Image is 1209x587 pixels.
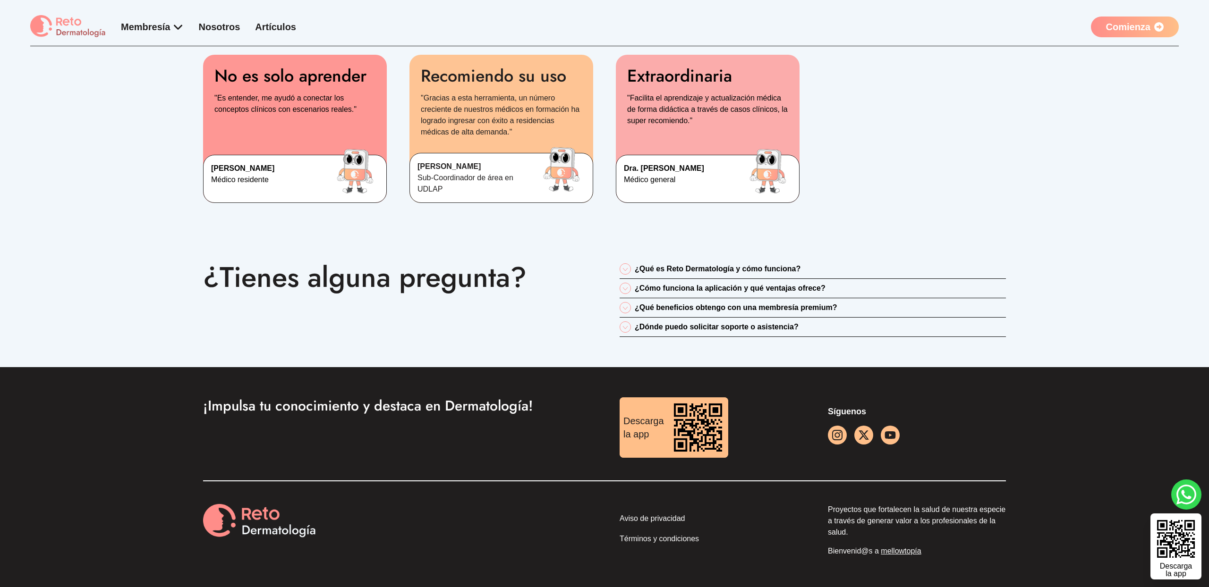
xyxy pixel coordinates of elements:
[744,148,792,195] img: image doctor
[828,405,1006,418] p: Síguenos
[635,302,837,313] p: ¿Qué beneficios obtengo con una membresía premium?
[203,504,316,539] img: Reto Derma logo
[417,161,538,172] p: [PERSON_NAME]
[620,411,668,444] div: Descarga la app
[828,545,1006,557] p: Bienvenid@s a
[203,263,589,292] h2: ¿Tienes alguna pregunta?
[635,283,826,294] p: ¿Cómo funciona la aplicación y qué ventajas ofrece?
[881,426,900,444] a: youtube icon
[211,174,274,185] p: Médico residente
[214,92,375,115] p: "Es entender, me ayudó a conectar los conceptos clínicos con escenarios reales."
[1091,17,1179,37] a: Comienza
[30,15,106,38] img: logo Reto dermatología
[668,397,728,458] img: download reto dermatología qr
[627,92,788,126] p: "Facilita el aprendizaje y actualización médica de forma didáctica a través de casos clínicos, la...
[828,426,847,444] a: instagram button
[635,263,800,275] p: ¿Qué es Reto Dermatología y cómo funciona?
[620,533,798,548] a: Términos y condiciones
[635,321,799,333] p: ¿Dónde puedo solicitar soporte o asistencia?
[1171,479,1201,510] a: whatsapp button
[627,66,788,85] p: Extraordinaria
[624,163,704,174] p: Dra. [PERSON_NAME]
[624,174,704,185] p: Médico general
[214,66,375,85] p: No es solo aprender
[828,504,1006,538] p: Proyectos que fortalecen la salud de nuestra especie a través de generar valor a los profesionale...
[121,20,184,34] div: Membresía
[199,22,240,32] a: Nosotros
[332,148,379,195] img: image doctor
[620,513,798,528] a: Aviso de privacidad
[1160,562,1192,578] div: Descarga la app
[211,163,274,174] p: [PERSON_NAME]
[203,397,589,414] h3: ¡Impulsa tu conocimiento y destaca en Dermatología!
[881,547,921,555] a: mellowtopía
[421,66,582,85] p: Recomiendo su uso
[255,22,296,32] a: Artículos
[854,426,873,444] a: facebook button
[417,172,538,195] p: Sub-Coordinador de área en UDLAP
[421,92,582,138] p: "Gracias a esta herramienta, un número creciente de nuestros médicos en formación ha logrado ingr...
[538,146,585,193] img: image doctor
